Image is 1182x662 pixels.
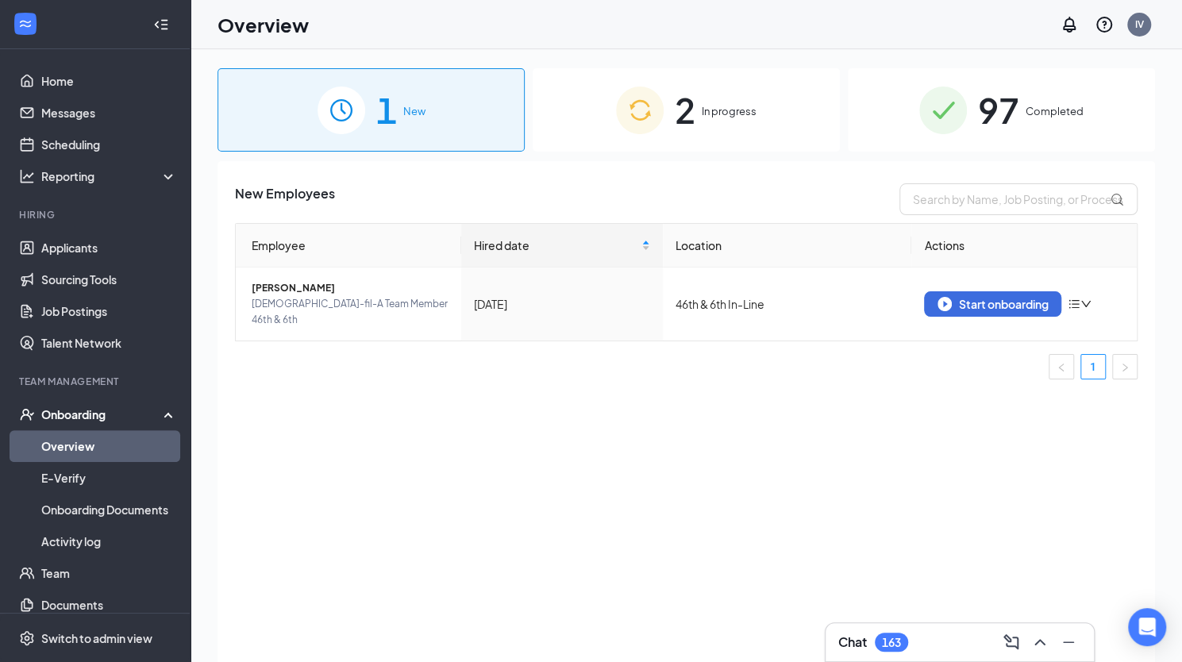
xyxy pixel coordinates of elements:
button: left [1049,354,1074,379]
button: Minimize [1056,629,1081,655]
a: Applicants [41,232,177,264]
svg: ChevronUp [1030,633,1049,652]
span: down [1080,298,1092,310]
span: 2 [675,83,695,137]
th: Employee [236,224,461,267]
a: Talent Network [41,327,177,359]
div: Start onboarding [938,297,1048,311]
a: Onboarding Documents [41,494,177,525]
a: Overview [41,430,177,462]
a: Documents [41,589,177,621]
button: right [1112,354,1138,379]
h3: Chat [838,633,867,651]
span: New [403,103,425,119]
span: 97 [978,83,1019,137]
div: Reporting [41,168,178,184]
li: 1 [1080,354,1106,379]
div: [DATE] [474,295,650,313]
td: 46th & 6th In-Line [663,267,911,341]
div: Open Intercom Messenger [1128,608,1166,646]
svg: Notifications [1060,15,1079,34]
div: IV [1135,17,1144,31]
a: Messages [41,97,177,129]
a: Job Postings [41,295,177,327]
a: E-Verify [41,462,177,494]
svg: Collapse [153,17,169,33]
li: Previous Page [1049,354,1074,379]
svg: Minimize [1059,633,1078,652]
a: Home [41,65,177,97]
svg: Settings [19,630,35,646]
input: Search by Name, Job Posting, or Process [899,183,1138,215]
span: [DEMOGRAPHIC_DATA]-fil-A Team Member 46th & 6th [252,296,449,328]
span: Hired date [474,237,638,254]
span: New Employees [235,183,335,215]
div: Switch to admin view [41,630,152,646]
span: In progress [702,103,757,119]
div: Hiring [19,208,174,221]
svg: WorkstreamLogo [17,16,33,32]
a: Activity log [41,525,177,557]
th: Actions [911,224,1137,267]
li: Next Page [1112,354,1138,379]
a: 1 [1081,355,1105,379]
svg: QuestionInfo [1095,15,1114,34]
span: bars [1068,298,1080,310]
svg: ComposeMessage [1002,633,1021,652]
span: [PERSON_NAME] [252,280,449,296]
span: right [1120,363,1130,372]
button: ComposeMessage [999,629,1024,655]
span: Completed [1026,103,1084,119]
div: Team Management [19,375,174,388]
th: Location [663,224,911,267]
h1: Overview [218,11,309,38]
div: Onboarding [41,406,164,422]
a: Scheduling [41,129,177,160]
span: left [1057,363,1066,372]
button: ChevronUp [1027,629,1053,655]
svg: Analysis [19,168,35,184]
a: Sourcing Tools [41,264,177,295]
button: Start onboarding [924,291,1061,317]
div: 163 [882,636,901,649]
a: Team [41,557,177,589]
svg: UserCheck [19,406,35,422]
span: 1 [376,83,397,137]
